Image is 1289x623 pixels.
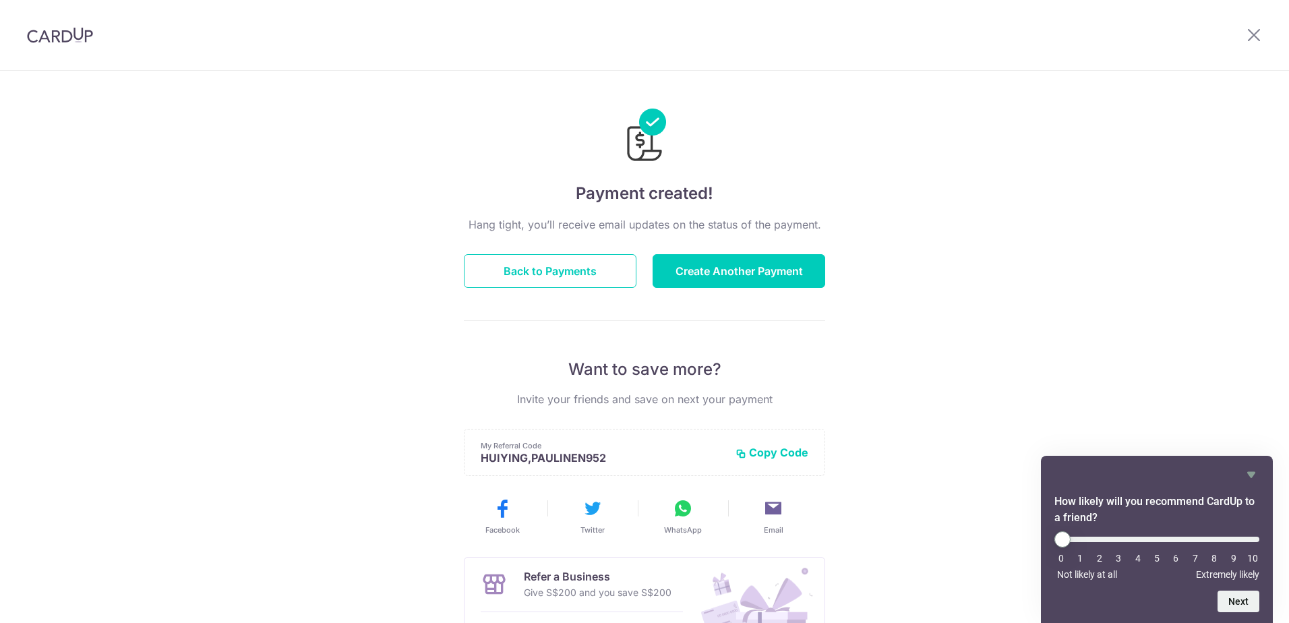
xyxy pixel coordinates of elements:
button: Copy Code [736,446,808,459]
p: Refer a Business [524,568,671,585]
li: 7 [1189,553,1202,564]
button: WhatsApp [643,498,723,535]
span: Extremely likely [1196,569,1259,580]
li: 6 [1169,553,1182,564]
img: CardUp [27,27,93,43]
p: Hang tight, you’ll receive email updates on the status of the payment. [464,216,825,233]
span: Facebook [485,525,520,535]
h4: Payment created! [464,181,825,206]
span: Twitter [580,525,605,535]
span: WhatsApp [664,525,702,535]
p: HUIYING,PAULINEN952 [481,451,725,465]
button: Email [733,498,813,535]
button: Twitter [553,498,632,535]
li: 3 [1112,553,1125,564]
img: Payments [623,109,666,165]
li: 5 [1150,553,1164,564]
li: 0 [1054,553,1068,564]
li: 9 [1227,553,1240,564]
span: Email [764,525,783,535]
button: Back to Payments [464,254,636,288]
button: Create Another Payment [653,254,825,288]
p: Give S$200 and you save S$200 [524,585,671,601]
button: Next question [1218,591,1259,612]
li: 8 [1207,553,1221,564]
p: My Referral Code [481,440,725,451]
p: Invite your friends and save on next your payment [464,391,825,407]
li: 2 [1093,553,1106,564]
h2: How likely will you recommend CardUp to a friend? Select an option from 0 to 10, with 0 being Not... [1054,494,1259,526]
button: Hide survey [1243,467,1259,483]
li: 1 [1073,553,1087,564]
div: How likely will you recommend CardUp to a friend? Select an option from 0 to 10, with 0 being Not... [1054,467,1259,612]
p: Want to save more? [464,359,825,380]
li: 10 [1246,553,1259,564]
span: Not likely at all [1057,569,1117,580]
li: 4 [1131,553,1145,564]
div: How likely will you recommend CardUp to a friend? Select an option from 0 to 10, with 0 being Not... [1054,531,1259,580]
button: Facebook [462,498,542,535]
